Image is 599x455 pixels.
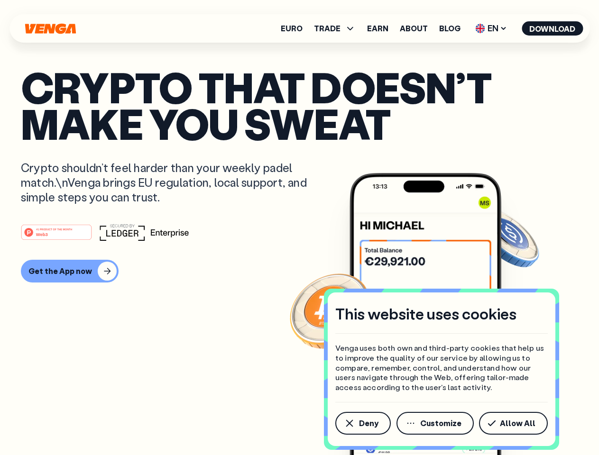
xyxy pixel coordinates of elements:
tspan: Web3 [36,231,48,237]
div: Get the App now [28,266,92,276]
p: Crypto shouldn’t feel harder than your weekly padel match.\nVenga brings EU regulation, local sup... [21,160,321,205]
a: About [400,25,428,32]
span: Customize [420,419,461,427]
img: USDC coin [473,204,541,272]
p: Crypto that doesn’t make you sweat [21,69,578,141]
tspan: #1 PRODUCT OF THE MONTH [36,227,72,230]
button: Allow All [479,412,548,435]
h4: This website uses cookies [335,304,516,324]
a: Get the App now [21,260,578,282]
span: TRADE [314,25,341,32]
span: TRADE [314,23,356,34]
img: flag-uk [475,24,485,33]
span: Deny [359,419,378,427]
button: Deny [335,412,391,435]
button: Get the App now [21,260,119,282]
a: Blog [439,25,461,32]
p: Venga uses both own and third-party cookies that help us to improve the quality of our service by... [335,343,548,392]
img: Bitcoin [288,268,373,353]
a: Earn [367,25,388,32]
a: Euro [281,25,303,32]
button: Customize [396,412,474,435]
button: Download [522,21,583,36]
span: Allow All [500,419,535,427]
a: #1 PRODUCT OF THE MONTHWeb3 [21,230,92,242]
span: EN [472,21,510,36]
svg: Home [24,23,77,34]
